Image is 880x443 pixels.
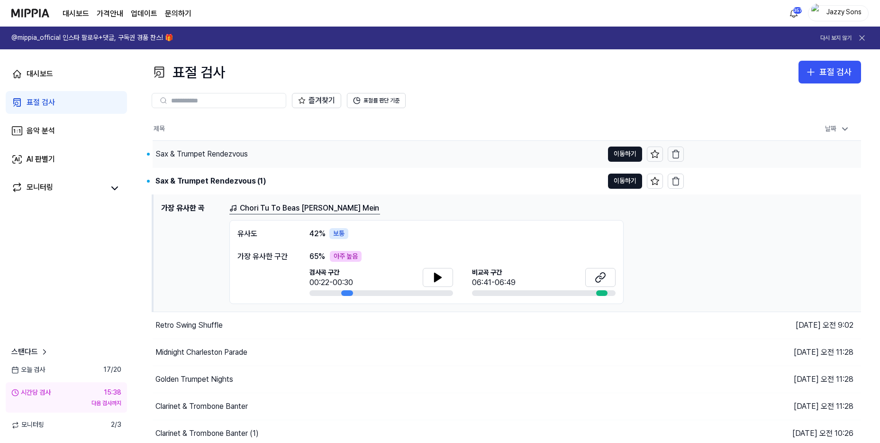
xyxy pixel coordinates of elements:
div: Jazzy Sons [826,8,862,18]
span: 65 % [309,251,325,262]
a: 음악 분석 [6,120,127,142]
button: profileJazzy Sons [808,5,869,21]
div: Midnight Charleston Parade [155,347,247,358]
h1: @mippia_official 인스타 팔로우+댓글, 구독권 경품 찬스! 🎁 [11,33,173,43]
div: 357 [793,7,802,14]
div: 표절 검사 [819,65,852,79]
div: 대시보드 [27,68,53,80]
div: 가장 유사한 구간 [237,251,290,262]
div: 시간당 검사 [11,388,51,397]
div: Golden Trumpet Nights [155,374,233,385]
div: 00:22-00:30 [309,277,353,288]
td: [DATE] 오전 11:28 [684,339,861,366]
a: AI 판별기 [6,148,127,171]
div: 다음 검사까지 [11,399,121,407]
div: 표절 검사 [27,97,55,108]
h1: 가장 유사한 곡 [161,203,222,305]
a: 문의하기 [165,8,191,19]
span: 17 / 20 [103,365,121,375]
td: [DATE] 오전 11:28 [684,366,861,393]
div: 표절 검사 [152,61,225,83]
span: 비교곡 구간 [472,268,516,277]
div: 음악 분석 [27,125,55,137]
td: [DATE] 오전 9:02 [684,167,861,194]
div: 유사도 [237,228,290,240]
button: 표절 검사 [798,61,861,83]
a: 모니터링 [11,182,104,195]
td: [DATE] 오전 9:02 [684,312,861,339]
button: 가격안내 [97,8,123,19]
div: Clarinet & Trombone Banter [155,401,248,412]
button: 즐겨찾기 [292,93,341,108]
a: Chori Tu To Beas [PERSON_NAME] Mein [229,203,380,214]
span: 오늘 검사 [11,365,45,375]
div: 보통 [329,228,348,240]
div: 아주 높음 [330,251,362,262]
a: 대시보드 [6,63,127,85]
span: 2 / 3 [111,420,121,430]
div: Sax & Trumpet Rendezvous (1) [155,175,266,187]
button: 알림357 [786,6,801,21]
div: 15:38 [104,388,121,397]
span: 42 % [309,228,326,240]
a: 대시보드 [63,8,89,19]
span: 스탠다드 [11,346,38,358]
div: 06:41-06:49 [472,277,516,288]
div: 날짜 [821,121,853,137]
button: 표절률 판단 기준 [347,93,406,108]
div: 모니터링 [27,182,53,195]
img: profile [811,4,823,23]
th: 제목 [153,118,684,140]
a: 업데이트 [131,8,157,19]
img: 알림 [788,8,799,19]
span: 모니터링 [11,420,44,430]
div: Sax & Trumpet Rendezvous [155,148,248,160]
span: 검사곡 구간 [309,268,353,277]
a: 스탠다드 [11,346,49,358]
button: 다시 보지 않기 [820,34,852,42]
div: Clarinet & Trombone Banter (1) [155,428,259,439]
td: [DATE] 오전 11:28 [684,393,861,420]
div: AI 판별기 [27,154,55,165]
a: 표절 검사 [6,91,127,114]
button: 이동하기 [608,174,642,189]
button: 이동하기 [608,147,642,162]
div: Retro Swing Shuffle [155,320,223,331]
td: [DATE] 오전 9:02 [684,140,861,167]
